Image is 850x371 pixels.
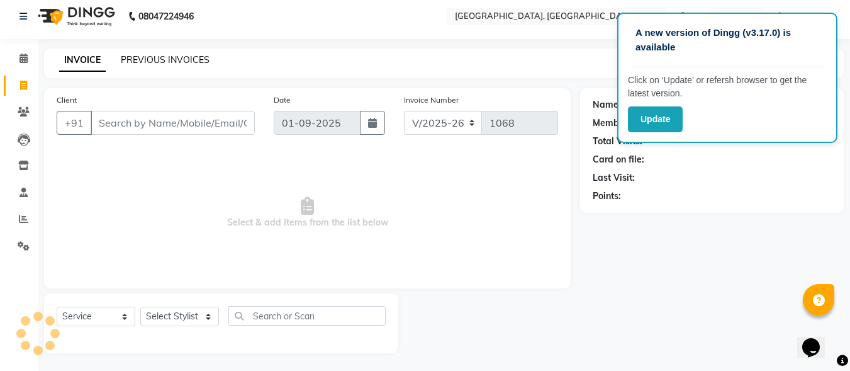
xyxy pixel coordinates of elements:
button: Update [628,106,683,132]
iframe: chat widget [797,321,837,358]
label: Date [274,94,291,106]
label: Client [57,94,77,106]
input: Search or Scan [228,306,386,326]
a: INVOICE [59,49,106,72]
span: Select & add items from the list below [57,150,558,276]
div: Total Visits: [593,135,642,148]
div: Points: [593,190,621,203]
button: +91 [57,111,92,135]
div: Last Visit: [593,171,635,185]
p: A new version of Dingg (v3.17.0) is available [635,26,819,54]
input: Search by Name/Mobile/Email/Code [91,111,255,135]
span: SALON [796,10,826,23]
div: Card on file: [593,153,644,166]
a: PREVIOUS INVOICES [121,54,210,66]
p: Click on ‘Update’ or refersh browser to get the latest version. [628,74,827,100]
div: Name: [593,98,621,111]
div: Membership: [593,117,647,130]
label: Invoice Number [404,94,459,106]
